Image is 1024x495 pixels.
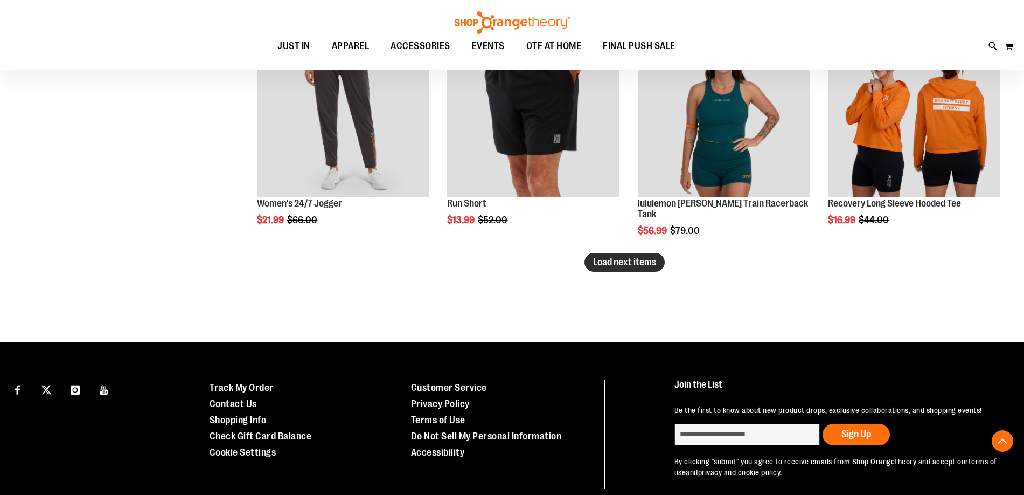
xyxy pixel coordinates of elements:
[41,385,51,395] img: Twitter
[828,25,1000,198] a: Main Image of Recovery Long Sleeve Hooded TeeSALE
[461,34,516,59] a: EVENTS
[828,215,857,225] span: $16.99
[287,215,319,225] span: $66.00
[257,25,429,197] img: Product image for 24/7 Jogger
[674,456,1000,478] p: By clicking "submit" you agree to receive emails from Shop Orangetheory and accept our and
[210,382,274,393] a: Track My Order
[411,447,465,458] a: Accessibility
[859,215,890,225] span: $44.00
[828,198,961,209] a: Recovery Long Sleeve Hooded Tee
[411,431,562,442] a: Do Not Sell My Personal Information
[516,34,593,59] a: OTF AT HOME
[210,415,267,425] a: Shopping Info
[674,424,820,445] input: enter email
[257,215,285,225] span: $21.99
[321,34,380,59] a: APPAREL
[472,34,505,58] span: EVENTS
[447,25,619,198] a: Product image for Run ShortSALE
[674,457,997,477] a: terms of use
[267,34,321,59] a: JUST IN
[453,11,572,34] img: Shop Orangetheory
[638,25,810,198] a: lululemon Wunder Train Racerback TankSALE
[526,34,582,58] span: OTF AT HOME
[593,257,656,267] span: Load next items
[447,215,476,225] span: $13.99
[66,380,85,398] a: Visit our Instagram page
[841,429,871,439] span: Sign Up
[252,19,434,253] div: product
[95,380,114,398] a: Visit our Youtube page
[603,34,675,58] span: FINAL PUSH SALE
[638,198,808,219] a: lululemon [PERSON_NAME] Train Racerback Tank
[411,415,465,425] a: Terms of Use
[592,34,686,58] a: FINAL PUSH SALE
[411,398,470,409] a: Privacy Policy
[380,34,461,59] a: ACCESSORIES
[823,424,890,445] button: Sign Up
[670,225,701,236] span: $79.00
[8,380,27,398] a: Visit our Facebook page
[584,253,665,272] button: Load next items
[332,34,370,58] span: APPAREL
[447,25,619,197] img: Product image for Run Short
[698,468,782,477] a: privacy and cookie policy.
[828,25,1000,197] img: Main Image of Recovery Long Sleeve Hooded Tee
[638,225,668,236] span: $56.99
[992,430,1013,452] button: Back To Top
[674,380,1000,400] h4: Join the List
[478,215,509,225] span: $52.00
[210,447,276,458] a: Cookie Settings
[257,25,429,198] a: Product image for 24/7 JoggerSALE
[210,398,257,409] a: Contact Us
[823,19,1005,253] div: product
[277,34,310,58] span: JUST IN
[632,19,815,264] div: product
[411,382,487,393] a: Customer Service
[674,405,1000,416] p: Be the first to know about new product drops, exclusive collaborations, and shopping events!
[391,34,450,58] span: ACCESSORIES
[447,198,486,209] a: Run Short
[257,198,342,209] a: Women's 24/7 Jogger
[638,25,810,197] img: lululemon Wunder Train Racerback Tank
[210,431,312,442] a: Check Gift Card Balance
[442,19,624,253] div: product
[37,380,56,398] a: Visit our X page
